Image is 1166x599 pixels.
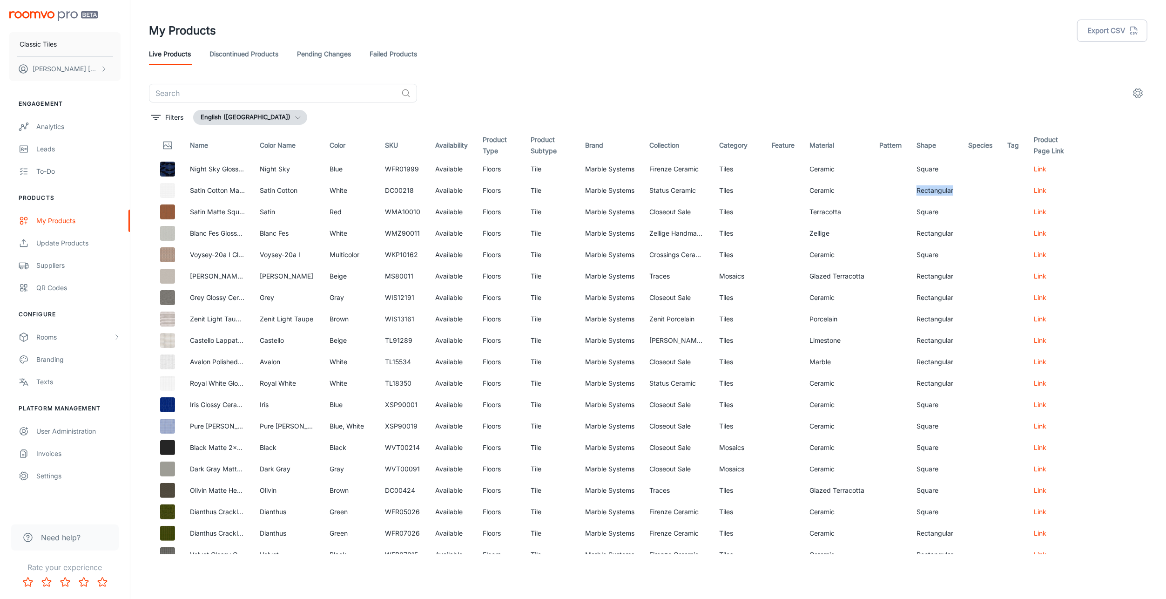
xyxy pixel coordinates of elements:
div: Settings [36,471,121,481]
td: Marble Systems [578,458,642,480]
th: Tag [1000,132,1026,158]
td: Firenze Ceramic [642,523,712,544]
a: Link [1034,293,1046,301]
td: Tile [523,523,578,544]
td: Available [428,244,475,265]
td: Crossings Ceramic Tile [642,244,712,265]
td: Ceramic [802,373,872,394]
td: Closeout Sale [642,351,712,373]
a: Link [1034,229,1046,237]
td: Tile [523,158,578,180]
td: Floors [475,158,523,180]
button: settings [1129,84,1147,102]
p: Zenit Light Taupe Honed Porcelain Tile 24x48 [190,314,245,324]
td: White [322,351,377,373]
td: Green [322,501,377,523]
a: Link [1034,486,1046,494]
td: Brown [322,308,377,330]
td: Castello [252,330,322,351]
p: Filters [165,112,183,123]
div: To-do [36,166,121,177]
td: Rectangular [909,265,961,287]
svg: Thumbnail [162,140,173,151]
td: Iris [252,394,322,415]
button: Rate 5 star [93,573,112,592]
td: Square [909,158,961,180]
td: Royal White [252,373,322,394]
a: Live Products [149,43,191,65]
td: Available [428,437,475,458]
td: WFR05026 [377,501,428,523]
td: Available [428,330,475,351]
td: Ceramic [802,458,872,480]
td: Tiles [712,373,764,394]
td: Tile [523,544,578,565]
td: Closeout Sale [642,437,712,458]
td: Marble Systems [578,158,642,180]
a: Link [1034,465,1046,473]
td: Rectangular [909,351,961,373]
td: Tile [523,308,578,330]
div: Suppliers [36,260,121,271]
a: Link [1034,165,1046,173]
td: TL91289 [377,330,428,351]
p: Black Matte 2x2 Ceramic Mosaic 12x12 [190,442,245,453]
td: Zenit Porcelain [642,308,712,330]
th: Product Page Link [1026,132,1086,158]
td: Floors [475,351,523,373]
p: Satin Matte Square Terracotta Tile 10x10 [190,207,245,217]
td: Night Sky [252,158,322,180]
p: Voysey-20a I Glazed Ceramic Tile 6x6 [190,250,245,260]
td: WMA10010 [377,201,428,223]
td: Avalon [252,351,322,373]
td: Ceramic [802,415,872,437]
p: Grey Glossy Ceramic Tile 4x8 [190,293,245,303]
td: Marble Systems [578,351,642,373]
td: Tile [523,244,578,265]
td: Ceramic [802,523,872,544]
a: Link [1034,422,1046,430]
td: XSP90019 [377,415,428,437]
td: XSP90001 [377,394,428,415]
td: Marble Systems [578,394,642,415]
td: Available [428,373,475,394]
p: Dianthus Crackled Ceramic Tile 4x8 [190,528,245,538]
td: Marble [802,351,872,373]
td: Marble Systems [578,308,642,330]
td: Marble Systems [578,501,642,523]
td: Available [428,458,475,480]
td: Square [909,201,961,223]
td: Glazed Terracotta [802,265,872,287]
td: Grey [252,287,322,308]
td: Closeout Sale [642,394,712,415]
td: Floors [475,480,523,501]
td: Zellige [802,223,872,244]
td: Rectangular [909,544,961,565]
td: Available [428,201,475,223]
td: Rectangular [909,287,961,308]
td: Available [428,308,475,330]
td: Voysey-20a I [252,244,322,265]
td: Tile [523,201,578,223]
td: Traces [642,480,712,501]
td: Mosaics [712,437,764,458]
td: Tiles [712,201,764,223]
td: Red [322,201,377,223]
th: Feature [764,132,802,158]
td: Beige [322,330,377,351]
td: Floors [475,330,523,351]
td: Floors [475,265,523,287]
a: Link [1034,315,1046,323]
td: Marble Systems [578,480,642,501]
td: Beige [322,265,377,287]
td: Firenze Ceramic [642,544,712,565]
a: Link [1034,551,1046,558]
th: Shape [909,132,961,158]
td: Floors [475,244,523,265]
td: Blue [322,158,377,180]
td: Tile [523,351,578,373]
td: Blue, White [322,415,377,437]
a: Pending Changes [297,43,351,65]
a: Link [1034,251,1046,259]
td: Floors [475,437,523,458]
